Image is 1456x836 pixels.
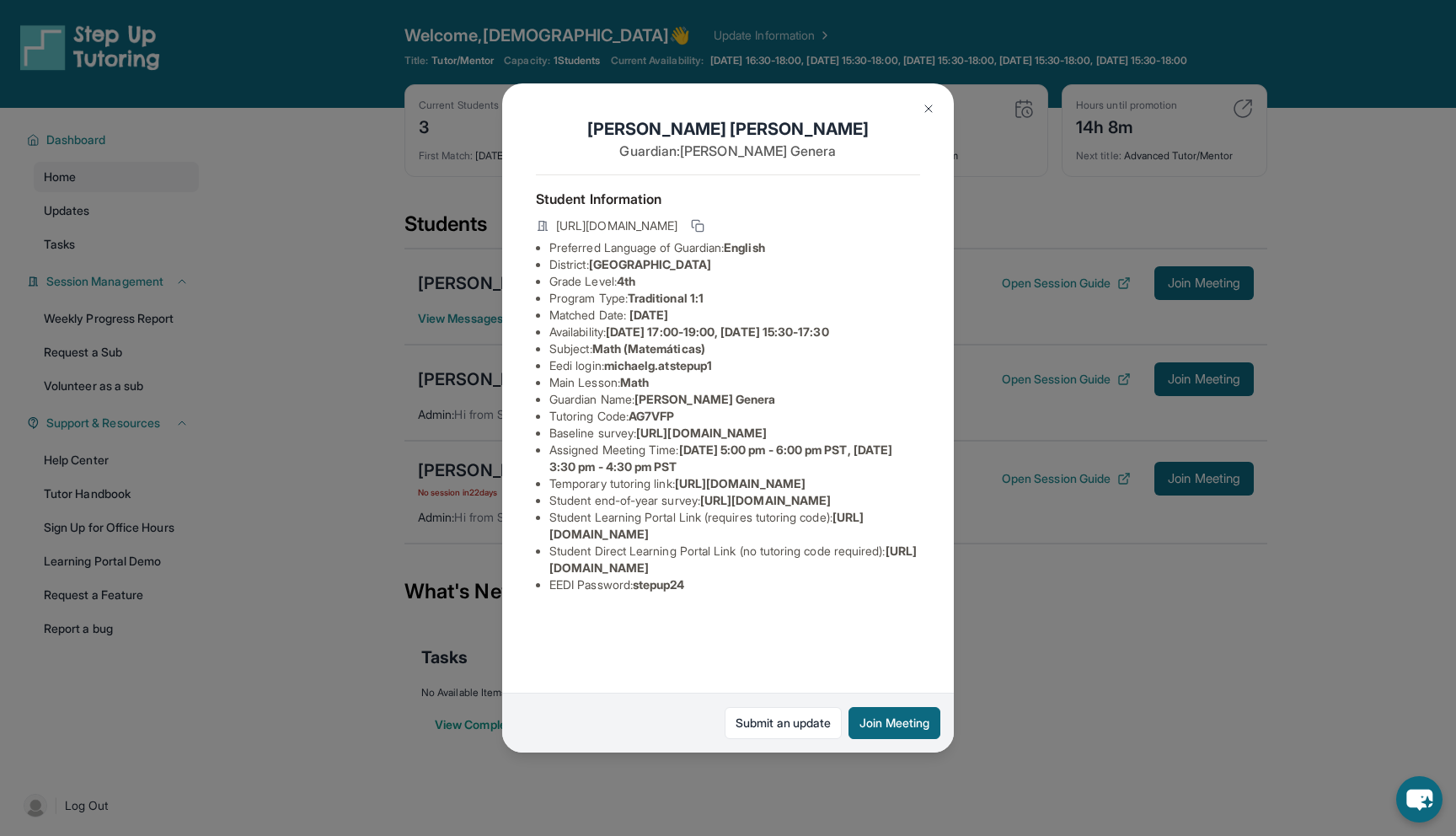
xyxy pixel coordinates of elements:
span: [GEOGRAPHIC_DATA] [589,257,711,271]
span: [URL][DOMAIN_NAME] [556,217,677,234]
span: [PERSON_NAME] Genera [634,392,775,406]
li: Availability: [549,324,920,340]
li: Program Type: [549,290,920,307]
a: Submit an update [725,707,842,739]
span: [DATE] [629,308,668,322]
span: 4th [617,274,635,288]
span: Math (Matemáticas) [592,341,705,356]
button: chat-button [1396,776,1443,823]
li: Tutoring Code : [549,408,920,425]
span: AG7VFP [629,409,674,423]
span: English [724,240,765,255]
span: [URL][DOMAIN_NAME] [636,426,767,440]
li: District: [549,256,920,273]
li: Grade Level: [549,273,920,290]
li: Baseline survey : [549,425,920,442]
li: Eedi login : [549,357,920,374]
h1: [PERSON_NAME] [PERSON_NAME] [536,117,920,141]
span: michaelg.atstepup1 [604,358,712,372]
img: Close Icon [922,102,935,115]
li: Student end-of-year survey : [549,492,920,509]
span: stepup24 [633,577,685,592]
span: Math [620,375,649,389]
li: Guardian Name : [549,391,920,408]
li: Temporary tutoring link : [549,475,920,492]
button: Copy link [688,216,708,236]
li: Subject : [549,340,920,357]
li: Main Lesson : [549,374,920,391]
li: Assigned Meeting Time : [549,442,920,475]
button: Join Meeting [848,707,940,739]
span: [URL][DOMAIN_NAME] [700,493,831,507]
li: Student Direct Learning Portal Link (no tutoring code required) : [549,543,920,576]
span: [DATE] 5:00 pm - 6:00 pm PST, [DATE] 3:30 pm - 4:30 pm PST [549,442,892,474]
span: [URL][DOMAIN_NAME] [675,476,806,490]
h4: Student Information [536,189,920,209]
p: Guardian: [PERSON_NAME] Genera [536,141,920,161]
li: Preferred Language of Guardian: [549,239,920,256]
li: Student Learning Portal Link (requires tutoring code) : [549,509,920,543]
li: EEDI Password : [549,576,920,593]
li: Matched Date: [549,307,920,324]
span: [DATE] 17:00-19:00, [DATE] 15:30-17:30 [606,324,829,339]
span: Traditional 1:1 [628,291,704,305]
